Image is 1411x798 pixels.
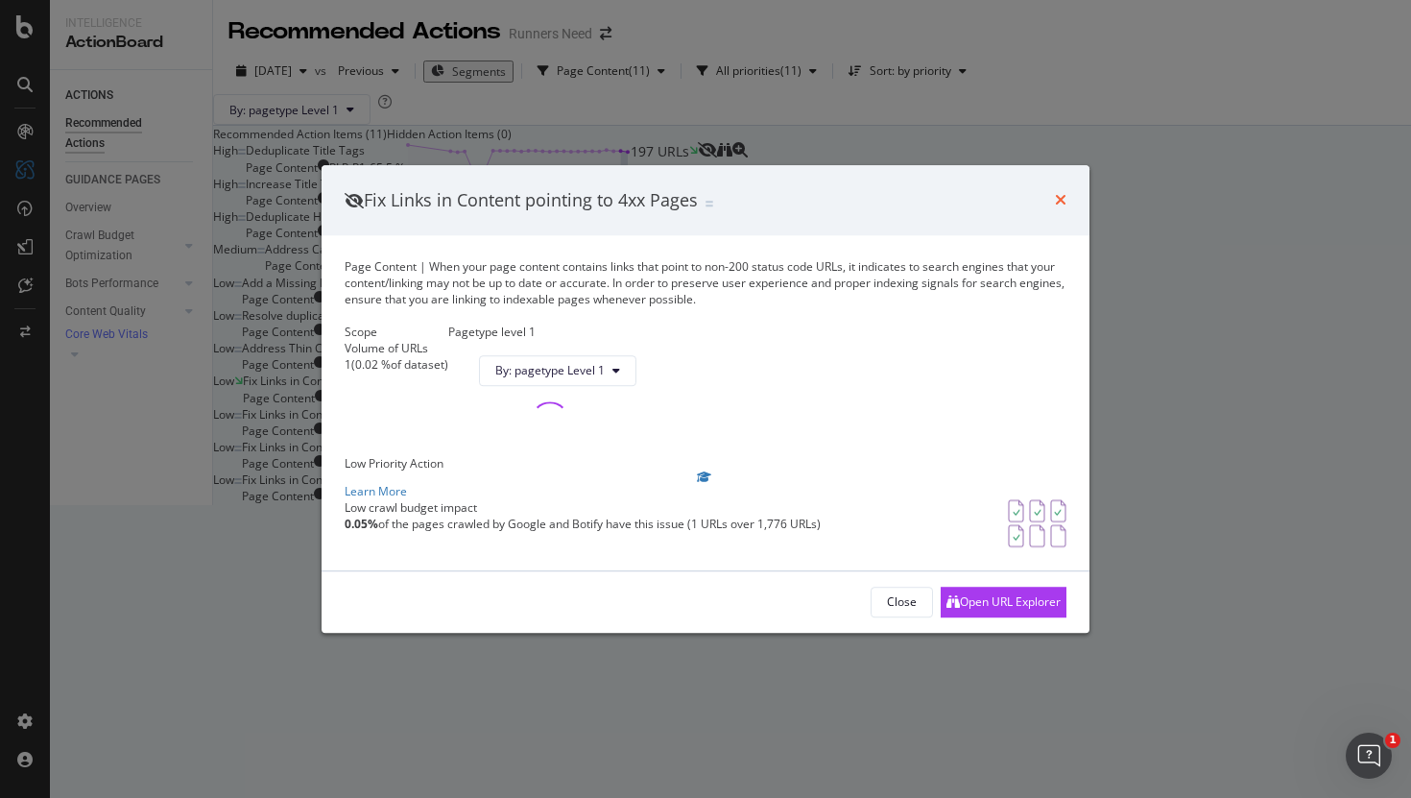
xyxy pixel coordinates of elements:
div: Open URL Explorer [960,594,1061,611]
div: Close [887,594,917,611]
div: Low crawl budget impact [345,499,821,516]
button: By: pagetype Level 1 [479,355,636,386]
div: modal [322,165,1089,634]
img: Equal [705,201,713,206]
button: Close [871,587,933,617]
div: When your page content contains links that point to non-200 status code URLs, it indicates to sea... [345,258,1066,307]
div: Scope [345,324,448,340]
div: ( 0.02 % of dataset ) [351,356,448,373]
button: Open URL Explorer [941,587,1066,617]
a: Learn More [345,472,1066,499]
div: times [1055,188,1066,213]
div: 1 [345,356,351,373]
div: Volume of URLs [345,340,448,356]
iframe: Intercom live chat [1346,733,1392,779]
span: Fix Links in Content pointing to 4xx Pages [364,188,698,211]
div: Pagetype level 1 [448,324,652,340]
span: Page Content [345,258,417,275]
img: AY0oso9MOvYAAAAASUVORK5CYII= [1008,499,1066,547]
span: | [419,258,426,275]
span: Low Priority Action [345,455,443,472]
p: of the pages crawled by Google and Botify have this issue (1 URLs over 1,776 URLs) [345,516,821,532]
div: eye-slash [345,193,364,208]
span: By: pagetype Level 1 [495,362,605,378]
span: 1 [1385,733,1400,748]
div: Learn More [345,483,1066,499]
strong: 0.05% [345,516,378,532]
